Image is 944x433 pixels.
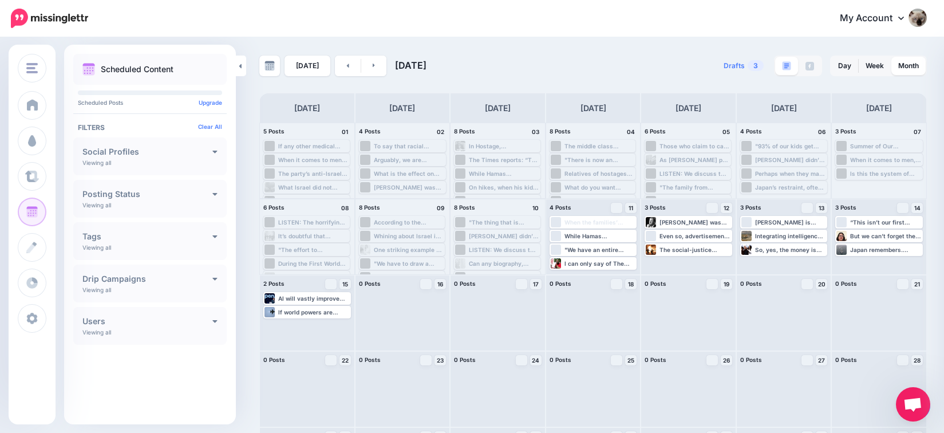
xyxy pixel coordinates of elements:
[859,57,891,75] a: Week
[82,148,212,156] h4: Social Profiles
[359,280,381,287] span: 0 Posts
[82,233,212,241] h4: Tags
[339,127,351,137] h4: 01
[659,198,730,204] div: If one is to consume mainstream global media on Israel-related matters, one must do so responsibl...
[724,205,729,211] span: 12
[740,204,761,211] span: 3 Posts
[469,260,539,267] div: Can any biography, lashed as the genre is to facts, hope to qualify not merely as artful but as t...
[26,63,38,73] img: menu.png
[564,219,636,226] div: When the families’ request for the case to be reheard by the full court was denied, one of the ju...
[374,246,444,253] div: One striking example of how blurred diagnostic categories have become is in the interpretation of...
[818,281,825,287] span: 20
[342,281,348,287] span: 15
[82,286,111,293] p: Viewing all
[82,202,111,208] p: Viewing all
[564,170,635,177] div: Relatives of hostages were harassed while putting up posters of their own missing family members....
[625,203,637,213] a: 11
[374,156,445,163] div: Arguably, we are wasting a great deal of time and treasure creating a socially detrimental cadre ...
[530,203,542,213] h4: 10
[454,204,475,211] span: 8 Posts
[724,281,729,287] span: 19
[550,204,571,211] span: 4 Posts
[659,156,730,163] div: As [PERSON_NAME] put it many years ago, it is bad for the character to engage with a bad book. An...
[435,127,446,137] h4: 02
[101,65,173,73] p: Scheduled Content
[818,357,825,363] span: 27
[339,203,351,213] h4: 08
[755,219,827,226] div: [PERSON_NAME] is hardly the first critic of Israel to think along these lines. Whenever there has...
[359,128,381,135] span: 4 Posts
[721,355,732,365] a: 26
[435,355,446,365] a: 23
[469,246,539,253] div: LISTEN: We discuss the remarkable historical turn as Israel makes it clear to [DEMOGRAPHIC_DATA] ...
[342,357,349,363] span: 22
[816,127,827,137] h4: 06
[911,203,923,213] a: 14
[816,355,827,365] a: 27
[850,143,922,149] div: Summer of Our Discontent is an [PERSON_NAME] and sensitive treatise about the season in [DATE] th...
[891,57,926,75] a: Month
[721,203,732,213] a: 12
[659,143,730,149] div: Those who claim to care for the wellbeing of [DEMOGRAPHIC_DATA] in [GEOGRAPHIC_DATA] are not disp...
[564,233,636,239] div: While Hamas propagandists disseminate plenty of hoaxes, there is also something damning about the...
[564,184,635,191] div: What do you want [PERSON_NAME] to do—not make movies? What kind of world would that be? You shoul...
[82,190,212,198] h4: Posting Status
[263,204,285,211] span: 6 Posts
[816,279,827,289] a: 20
[78,100,222,105] p: Scheduled Posts
[469,198,539,204] div: "[The CDC] assumed authority and powers over things that it had no business even remotely assumin...
[866,101,892,115] h4: [DATE]
[850,156,922,163] div: When it comes to men, Democrats need an entirely new cultural vocabulary—one that reckons with th...
[625,127,637,137] h4: 04
[278,246,349,253] div: "The effort to destigmatize people who were suffering was fine, the problem is that now we have a...
[82,329,111,336] p: Viewing all
[82,63,95,76] img: calendar.png
[374,184,445,191] div: [PERSON_NAME] was always fun to argue with, to read, to share a stage or television set with, to ...
[263,280,285,287] span: 2 Posts
[896,387,930,422] div: Open chat
[374,260,444,267] div: "We have to draw a distinction between policing and law enforcement." Watch & subscribe to the Co...
[771,101,797,115] h4: [DATE]
[278,295,350,302] div: AI will vastly improve efficiency, outcomes, and even safety in most industries. But right now, t...
[755,233,827,239] div: Integrating intelligence and firepower—especially airpower—on a short fuse, the [DEMOGRAPHIC_DATA...
[82,317,212,325] h4: Users
[755,143,827,149] div: "93% of our kids get jobs after they graduate. What is missing is they don't say 'when your child...
[294,101,320,115] h4: [DATE]
[82,159,111,166] p: Viewing all
[469,219,539,226] div: "The thing that is unnerving people now is . . . you don't know where it's coming from, it's by d...
[435,279,446,289] a: 16
[374,219,444,226] div: According to the Columbia [DEMOGRAPHIC_DATA] & [DEMOGRAPHIC_DATA] Students account on X, a past t...
[263,356,285,363] span: 0 Posts
[469,184,539,191] div: On hikes, when his kids would plaintively ask when they would be reaching the summit, he would sa...
[724,62,745,69] span: Drafts
[263,128,285,135] span: 5 Posts
[805,62,814,70] img: facebook-grey-square.png
[564,156,635,163] div: "There is now an industry dedicated to the depersonalization of non-leftist figures . . . where i...
[914,281,920,287] span: 21
[850,219,922,226] div: “This isn’t our first rodeo,” [PERSON_NAME] recalls thinking the morning of [DATE] when his famil...
[564,143,635,149] div: The middle class survived the Great [MEDICAL_DATA], World War II, and disco. It will survive 2026...
[659,246,731,253] div: The social-justice movement reached its zenith as sprawling protests across [GEOGRAPHIC_DATA]—and...
[435,203,446,213] h4: 09
[278,156,349,163] div: When it comes to men, Democrats need an entirely new cultural vocabulary—one that reckons with th...
[911,279,923,289] a: 21
[914,357,921,363] span: 28
[485,101,511,115] h4: [DATE]
[835,280,857,287] span: 0 Posts
[816,203,827,213] a: 13
[82,275,212,283] h4: Drip Campaigns
[278,170,349,177] div: The party’s anti-Israel turn will speed up, mostly because we won’t have to sit through [PERSON_N...
[740,280,762,287] span: 0 Posts
[550,128,571,135] span: 8 Posts
[828,5,927,33] a: My Account
[278,143,349,149] div: If any other medical condition—blindness, [MEDICAL_DATA], or [MEDICAL_DATA]—showed a spike like [...
[374,233,444,239] div: Whining about Israel is the industry standard now. Want to please the suits? Include a track call...
[645,204,666,211] span: 3 Posts
[755,246,827,253] div: So, yes, the money is dirty. But all money is dirty, not just money that is second cousins with I...
[437,357,444,363] span: 23
[199,99,222,106] a: Upgrade
[11,9,88,28] img: Missinglettr
[359,356,381,363] span: 0 Posts
[454,356,476,363] span: 0 Posts
[469,170,539,177] div: While Hamas propagandists disseminate plenty of hoaxes, there is also something damning about the...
